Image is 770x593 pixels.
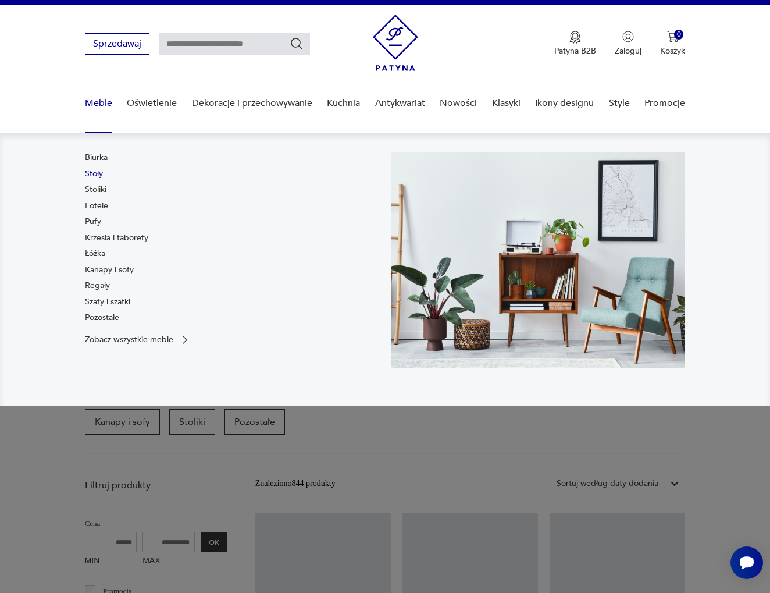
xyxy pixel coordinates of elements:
[85,168,103,180] a: Stoły
[375,81,425,126] a: Antykwariat
[391,152,685,368] img: 969d9116629659dbb0bd4e745da535dc.jpg
[327,81,360,126] a: Kuchnia
[85,81,112,126] a: Meble
[554,31,596,56] button: Patyna B2B
[554,31,596,56] a: Ikona medaluPatyna B2B
[492,81,521,126] a: Klasyki
[85,280,110,292] a: Regały
[85,184,106,196] a: Stoliki
[674,30,684,40] div: 0
[85,336,173,343] p: Zobacz wszystkie meble
[554,45,596,56] p: Patyna B2B
[609,81,630,126] a: Style
[127,81,177,126] a: Oświetlenie
[85,41,149,49] a: Sprzedawaj
[290,37,304,51] button: Szukaj
[644,81,685,126] a: Promocje
[622,31,634,42] img: Ikonka użytkownika
[440,81,477,126] a: Nowości
[85,264,134,276] a: Kanapy i sofy
[85,296,130,308] a: Szafy i szafki
[85,200,108,212] a: Fotele
[615,31,641,56] button: Zaloguj
[660,31,685,56] button: 0Koszyk
[569,31,581,44] img: Ikona medalu
[85,312,119,324] a: Pozostałe
[730,546,763,579] iframe: Smartsupp widget button
[535,81,594,126] a: Ikony designu
[85,33,149,55] button: Sprzedawaj
[192,81,312,126] a: Dekoracje i przechowywanie
[85,334,191,346] a: Zobacz wszystkie meble
[85,232,148,244] a: Krzesła i taborety
[85,248,105,260] a: Łóżka
[615,45,641,56] p: Zaloguj
[373,15,418,71] img: Patyna - sklep z meblami i dekoracjami vintage
[85,152,108,164] a: Biurka
[85,216,101,228] a: Pufy
[667,31,679,42] img: Ikona koszyka
[660,45,685,56] p: Koszyk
